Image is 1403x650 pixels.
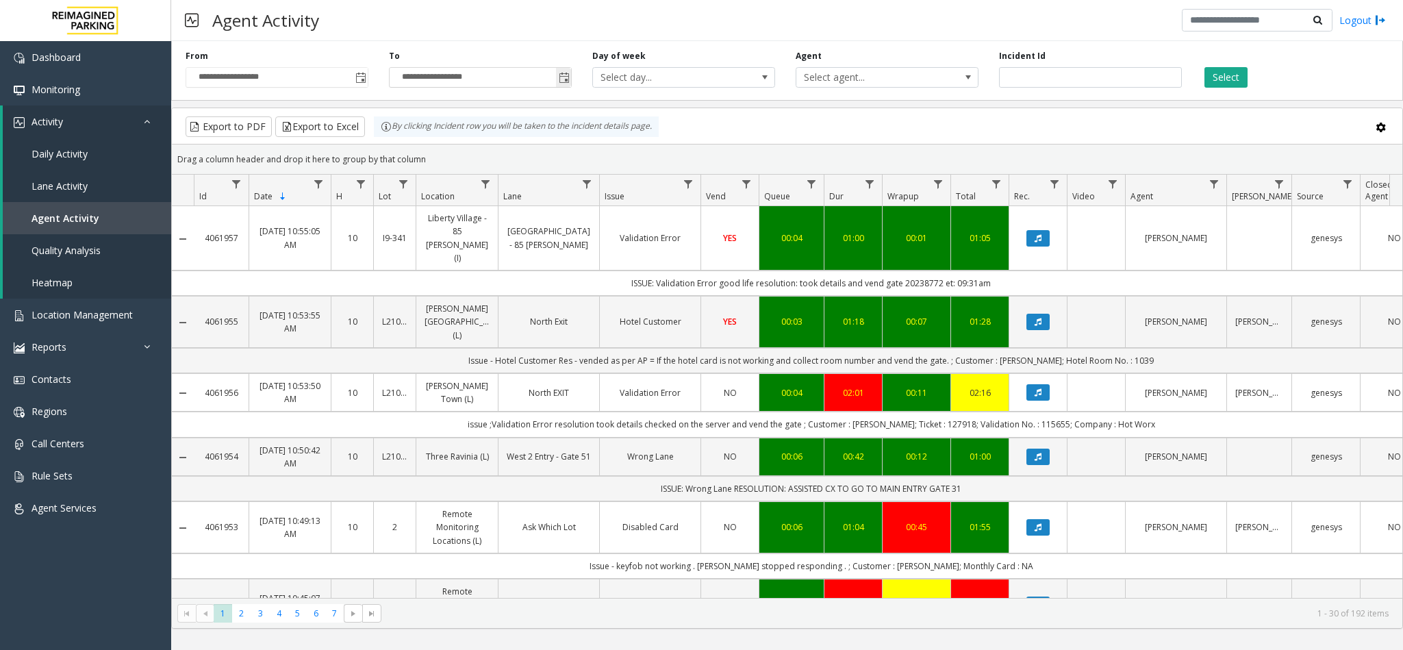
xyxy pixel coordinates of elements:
a: Wrapup Filter Menu [929,175,948,193]
a: Collapse Details [172,452,194,463]
a: 4061953 [202,521,240,534]
span: Agent Services [31,501,97,514]
a: [DATE] 10:45:07 AM [257,592,323,618]
a: [PERSON_NAME] Town (L) [425,379,490,405]
span: NO [724,387,737,399]
div: 01:00 [833,232,874,245]
img: 'icon' [14,439,25,450]
span: Page 2 [232,604,251,623]
span: Toggle popup [353,68,368,87]
a: [PERSON_NAME] [1235,315,1283,328]
div: 00:03 [768,315,816,328]
span: Source [1297,190,1324,202]
div: Data table [172,175,1402,598]
a: [PERSON_NAME] [1134,315,1218,328]
a: [PERSON_NAME] [1134,386,1218,399]
div: 00:45 [891,521,942,534]
a: Collapse Details [172,388,194,399]
a: 10 [340,315,365,328]
kendo-pager-info: 1 - 30 of 192 items [390,608,1389,619]
a: Lane Activity [3,170,171,202]
a: North EXIT [507,386,591,399]
a: genesys [1300,521,1352,534]
span: Call Centers [31,437,84,450]
img: 'icon' [14,407,25,418]
a: Location Filter Menu [477,175,495,193]
span: Select day... [593,68,738,87]
a: YES [709,232,750,245]
a: 10 [340,450,365,463]
a: 00:42 [833,450,874,463]
a: H Filter Menu [352,175,370,193]
a: 01:00 [959,450,1000,463]
a: I9-341 [382,232,407,245]
a: 01:28 [959,315,1000,328]
a: 00:12 [891,450,942,463]
span: Lane Activity [31,179,88,192]
a: Daily Activity [3,138,171,170]
span: Date [254,190,273,202]
a: 4061957 [202,232,240,245]
a: [DATE] 10:53:55 AM [257,309,323,335]
a: 00:04 [768,232,816,245]
span: NO [724,521,737,533]
img: 'icon' [14,471,25,482]
a: [GEOGRAPHIC_DATA] - 85 [PERSON_NAME] [507,225,591,251]
a: Validation Error [608,386,692,399]
img: 'icon' [14,85,25,96]
span: Page 5 [288,604,307,623]
a: Collapse Details [172,234,194,245]
a: NO [709,450,750,463]
span: Video [1072,190,1095,202]
span: Heatmap [31,276,73,289]
a: [PERSON_NAME] [1134,232,1218,245]
div: 00:01 [891,232,942,245]
a: Source Filter Menu [1339,175,1357,193]
label: Incident Id [999,50,1046,62]
span: Dashboard [31,51,81,64]
span: Select agent... [796,68,941,87]
a: Hotel Customer [608,315,692,328]
a: Issue Filter Menu [679,175,698,193]
span: YES [723,316,737,327]
span: Lane [503,190,522,202]
a: genesys [1300,450,1352,463]
a: 01:05 [959,232,1000,245]
a: [PERSON_NAME] [1235,521,1283,534]
img: 'icon' [14,310,25,321]
img: infoIcon.svg [381,121,392,132]
a: Liberty Village - 85 [PERSON_NAME] (I) [425,212,490,264]
img: pageIcon [185,3,199,37]
a: L21059300 [382,450,407,463]
span: NO [1388,232,1401,244]
span: Queue [764,190,790,202]
a: Wrong Lane [608,450,692,463]
a: Ask Which Lot [507,521,591,534]
span: Regions [31,405,67,418]
a: Agent Activity [3,202,171,234]
button: Export to PDF [186,116,272,137]
a: L21078900 [382,315,407,328]
a: Collapse Details [172,317,194,328]
a: 00:04 [768,386,816,399]
div: 01:04 [833,521,874,534]
a: Remote Monitoring Locations (L) [425,508,490,547]
h3: Agent Activity [205,3,326,37]
label: From [186,50,208,62]
a: 01:55 [959,521,1000,534]
a: [DATE] 10:49:13 AM [257,514,323,540]
a: 00:06 [768,450,816,463]
span: Page 1 [214,604,232,623]
span: Total [956,190,976,202]
span: Vend [706,190,726,202]
a: 00:11 [891,386,942,399]
span: Quality Analysis [31,244,101,257]
span: Rec. [1014,190,1030,202]
a: Vend Filter Menu [737,175,756,193]
a: Quality Analysis [3,234,171,266]
a: genesys [1300,232,1352,245]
